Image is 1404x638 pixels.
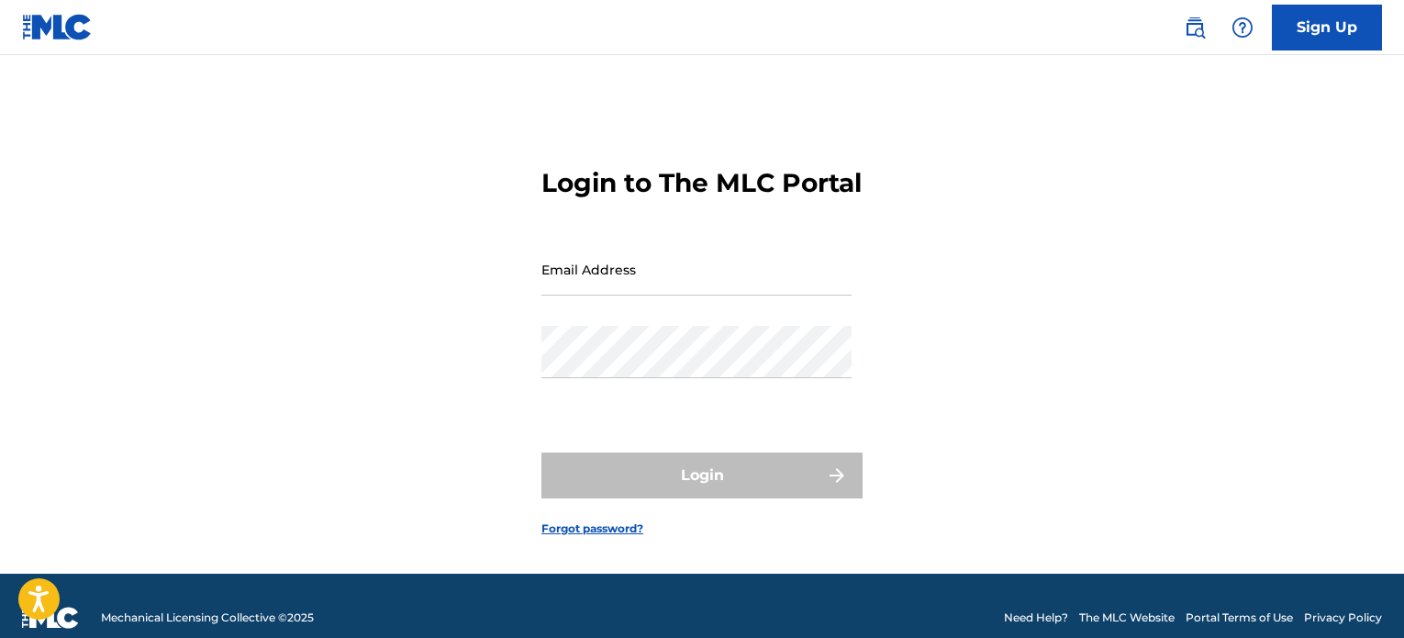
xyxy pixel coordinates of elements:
div: Help [1224,9,1261,46]
img: logo [22,607,79,629]
iframe: Chat Widget [1312,550,1404,638]
a: Need Help? [1004,610,1068,626]
img: search [1184,17,1206,39]
a: Public Search [1176,9,1213,46]
a: Portal Terms of Use [1186,610,1293,626]
span: Mechanical Licensing Collective © 2025 [101,610,314,626]
a: Privacy Policy [1304,610,1382,626]
a: Forgot password? [541,520,643,537]
img: help [1231,17,1254,39]
a: The MLC Website [1079,610,1175,626]
h3: Login to The MLC Portal [541,167,862,199]
img: MLC Logo [22,14,93,40]
a: Sign Up [1272,5,1382,50]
